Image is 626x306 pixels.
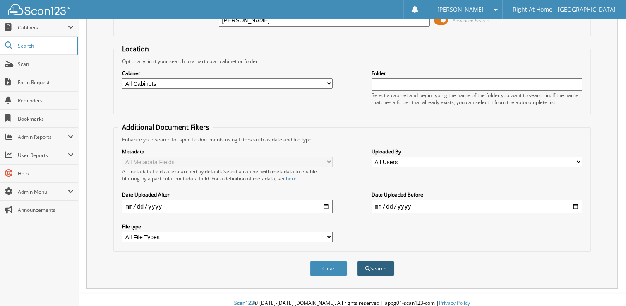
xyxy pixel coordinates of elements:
legend: Location [118,44,153,53]
span: Right At Home - [GEOGRAPHIC_DATA] [513,7,616,12]
img: scan123-logo-white.svg [8,4,70,15]
a: here [286,175,297,182]
span: Bookmarks [18,115,74,122]
span: Announcements [18,206,74,214]
span: [PERSON_NAME] [437,7,484,12]
label: Folder [372,70,582,77]
label: Metadata [122,148,333,155]
label: Uploaded By [372,148,582,155]
label: Date Uploaded Before [372,191,582,198]
label: File type [122,223,333,230]
span: Scan [18,61,74,68]
span: Admin Menu [18,188,68,195]
button: Clear [310,261,347,276]
span: User Reports [18,152,68,159]
span: Form Request [18,79,74,86]
input: start [122,200,333,213]
span: Advanced Search [453,17,489,24]
span: Cabinets [18,24,68,31]
span: Reminders [18,97,74,104]
span: Admin Reports [18,134,68,141]
div: Enhance your search for specific documents using filters such as date and file type. [118,136,586,143]
div: Optionally limit your search to a particular cabinet or folder [118,58,586,65]
input: end [372,200,582,213]
legend: Additional Document Filters [118,123,213,132]
span: Help [18,170,74,177]
button: Search [357,261,394,276]
span: Search [18,42,72,49]
label: Date Uploaded After [122,191,333,198]
div: Select a cabinet and begin typing the name of the folder you want to search in. If the name match... [372,92,582,106]
iframe: Chat Widget [585,266,626,306]
label: Cabinet [122,70,333,77]
div: All metadata fields are searched by default. Select a cabinet with metadata to enable filtering b... [122,168,333,182]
